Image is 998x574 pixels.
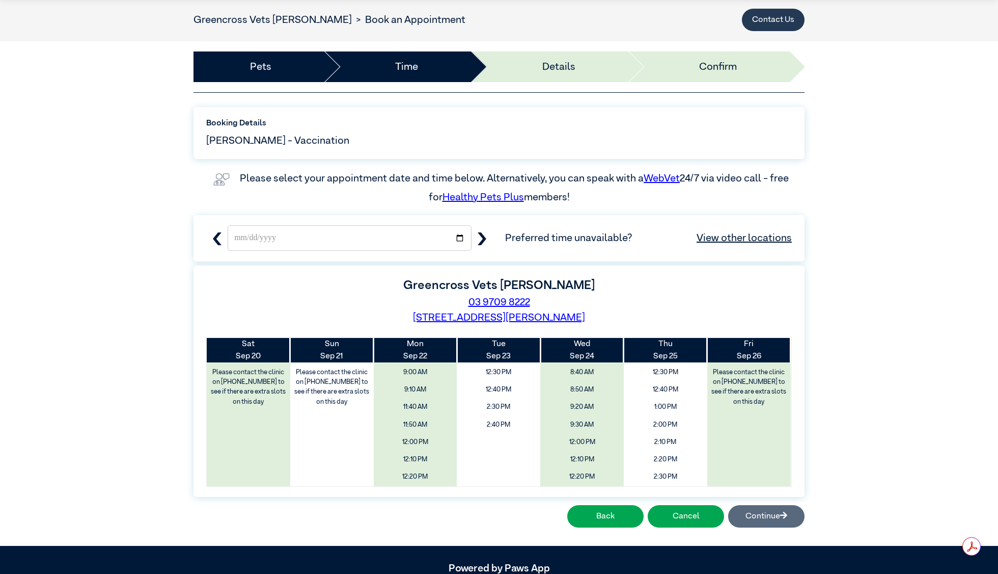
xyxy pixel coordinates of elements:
[460,382,537,397] span: 12:40 PM
[505,230,792,246] span: Preferred time unavailable?
[468,297,530,307] a: 03 9709 8222
[544,418,620,432] span: 9:30 AM
[403,279,595,292] label: Greencross Vets [PERSON_NAME]
[377,382,454,397] span: 9:10 AM
[206,117,792,129] label: Booking Details
[648,505,724,528] button: Cancel
[460,400,537,414] span: 2:30 PM
[457,338,540,362] th: Sep 23
[291,365,373,409] label: Please contact the clinic on [PHONE_NUMBER] to see if there are extra slots on this day
[377,365,454,380] span: 9:00 AM
[377,469,454,484] span: 12:20 PM
[377,418,454,432] span: 11:50 AM
[460,365,537,380] span: 12:30 PM
[644,173,680,184] a: WebVet
[377,435,454,450] span: 12:00 PM
[377,452,454,467] span: 12:10 PM
[206,133,349,148] span: [PERSON_NAME] - Vaccination
[193,15,352,25] a: Greencross Vets [PERSON_NAME]
[209,169,234,190] img: vet
[460,418,537,432] span: 2:40 PM
[442,192,524,202] a: Healthy Pets Plus
[627,400,704,414] span: 1:00 PM
[208,365,289,409] label: Please contact the clinic on [PHONE_NUMBER] to see if there are extra slots on this day
[544,365,620,380] span: 8:40 AM
[240,173,791,202] label: Please select your appointment date and time below. Alternatively, you can speak with a 24/7 via ...
[627,452,704,467] span: 2:20 PM
[377,400,454,414] span: 11:40 AM
[567,505,644,528] button: Back
[395,59,418,74] a: Time
[540,338,624,362] th: Sep 24
[627,382,704,397] span: 12:40 PM
[352,12,465,28] li: Book an Appointment
[627,469,704,484] span: 2:30 PM
[627,418,704,432] span: 2:00 PM
[374,338,457,362] th: Sep 22
[250,59,271,74] a: Pets
[627,365,704,380] span: 12:30 PM
[624,338,707,362] th: Sep 25
[544,469,620,484] span: 12:20 PM
[544,400,620,414] span: 9:20 AM
[627,435,704,450] span: 2:10 PM
[544,382,620,397] span: 8:50 AM
[544,452,620,467] span: 12:10 PM
[708,365,790,409] label: Please contact the clinic on [PHONE_NUMBER] to see if there are extra slots on this day
[544,435,620,450] span: 12:00 PM
[697,230,792,246] a: View other locations
[290,338,374,362] th: Sep 21
[193,12,465,28] nav: breadcrumb
[707,338,791,362] th: Sep 26
[742,9,805,31] button: Contact Us
[413,312,585,323] a: [STREET_ADDRESS][PERSON_NAME]
[207,338,290,362] th: Sep 20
